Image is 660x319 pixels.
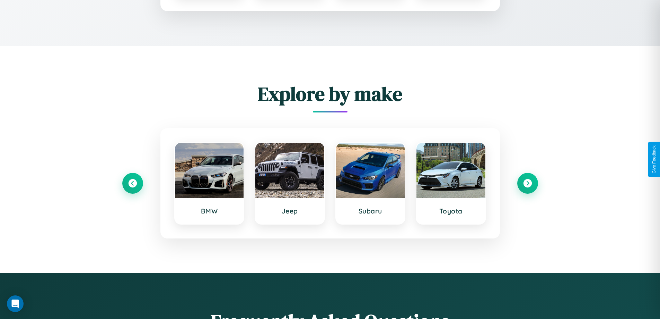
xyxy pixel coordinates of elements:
h3: Jeep [262,207,317,215]
h2: Explore by make [122,81,538,107]
h3: Toyota [423,207,478,215]
div: Open Intercom Messenger [7,295,24,312]
h3: Subaru [343,207,398,215]
h3: BMW [182,207,237,215]
div: Give Feedback [652,145,657,174]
